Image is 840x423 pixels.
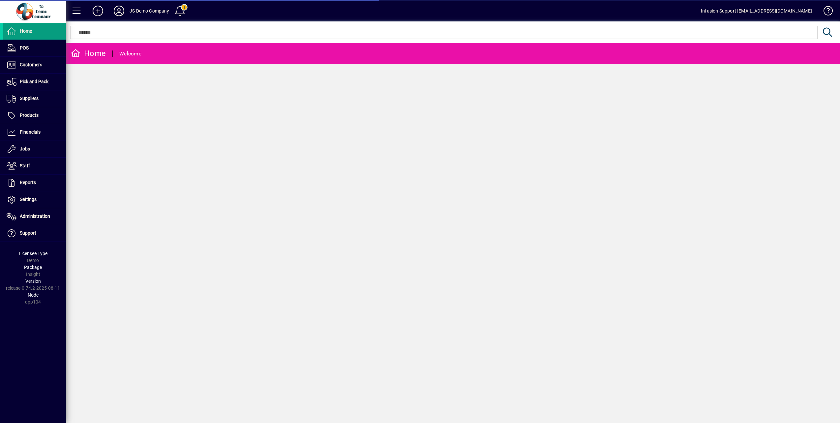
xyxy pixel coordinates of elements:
[3,57,66,73] a: Customers
[20,213,50,219] span: Administration
[3,191,66,208] a: Settings
[20,129,41,135] span: Financials
[130,6,169,16] div: JS Demo Company
[20,146,30,151] span: Jobs
[20,197,37,202] span: Settings
[20,28,32,34] span: Home
[20,230,36,236] span: Support
[24,265,42,270] span: Package
[3,107,66,124] a: Products
[3,175,66,191] a: Reports
[20,79,48,84] span: Pick and Pack
[3,158,66,174] a: Staff
[3,40,66,56] a: POS
[20,62,42,67] span: Customers
[3,74,66,90] a: Pick and Pack
[701,6,812,16] div: Infusion Support [EMAIL_ADDRESS][DOMAIN_NAME]
[87,5,108,17] button: Add
[819,1,832,23] a: Knowledge Base
[71,48,106,59] div: Home
[3,124,66,141] a: Financials
[25,278,41,284] span: Version
[3,141,66,157] a: Jobs
[3,225,66,242] a: Support
[108,5,130,17] button: Profile
[20,163,30,168] span: Staff
[20,180,36,185] span: Reports
[119,49,141,59] div: Welcome
[3,208,66,225] a: Administration
[28,292,39,298] span: Node
[20,113,39,118] span: Products
[20,45,29,50] span: POS
[3,90,66,107] a: Suppliers
[20,96,39,101] span: Suppliers
[19,251,47,256] span: Licensee Type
